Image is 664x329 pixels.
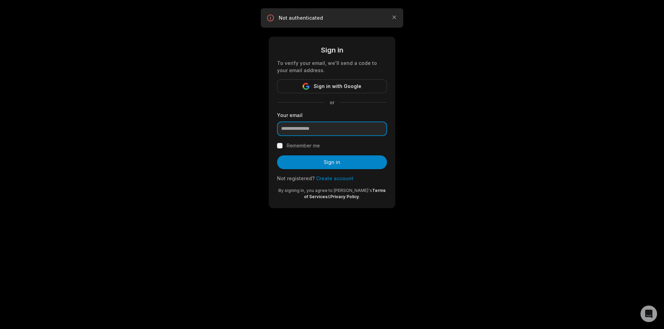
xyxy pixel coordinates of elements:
[304,188,386,199] a: Terms of Services
[359,194,360,199] span: .
[277,175,315,181] span: Not registered?
[330,194,359,199] a: Privacy Policy
[640,306,657,322] div: Open Intercom Messenger
[314,82,361,90] span: Sign in with Google
[277,79,387,93] button: Sign in with Google
[277,59,387,74] div: To verify your email, we'll send a code to your email address.
[328,194,330,199] span: &
[278,188,372,193] span: By signing in, you agree to [PERSON_NAME]'s
[324,99,340,106] span: or
[277,45,387,55] div: Sign in
[279,14,385,21] p: Not authenticated
[277,155,387,169] button: Sign in
[277,112,387,119] label: Your email
[287,142,320,150] label: Remember me
[316,175,353,181] a: Create account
